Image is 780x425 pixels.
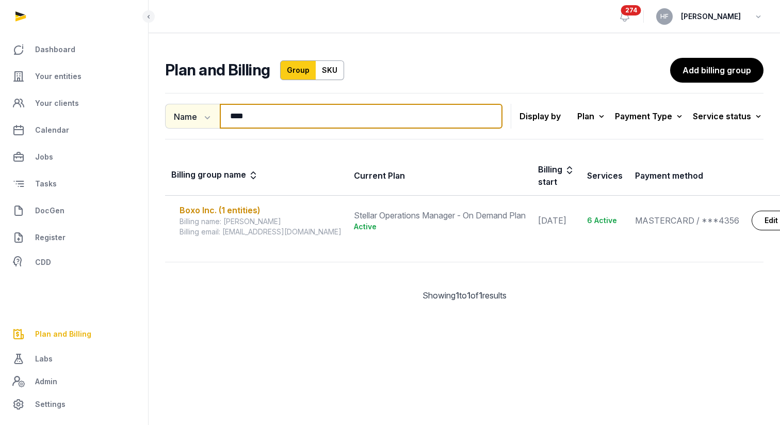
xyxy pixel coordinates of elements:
[681,10,741,23] span: [PERSON_NAME]
[35,178,57,190] span: Tasks
[8,225,140,250] a: Register
[519,108,561,124] p: Display by
[8,37,140,62] a: Dashboard
[670,58,763,83] a: Add billing group
[35,151,53,163] span: Jobs
[165,289,763,302] div: Showing to of results
[8,198,140,223] a: DocGen
[456,290,459,301] span: 1
[8,347,140,371] a: Labs
[35,256,51,269] span: CDD
[35,231,66,244] span: Register
[35,353,53,365] span: Labs
[538,163,575,188] div: Billing start
[35,328,91,340] span: Plan and Billing
[532,196,581,246] td: [DATE]
[8,371,140,392] a: Admin
[635,214,739,227] div: MASTERCARD / ***4356
[577,109,607,123] div: Plan
[8,392,140,417] a: Settings
[587,215,623,226] div: 6 Active
[8,145,140,169] a: Jobs
[635,169,703,182] div: Payment method
[8,64,140,89] a: Your entities
[656,8,673,25] button: HF
[35,204,64,217] span: DocGen
[35,97,79,109] span: Your clients
[35,43,75,56] span: Dashboard
[35,124,69,136] span: Calendar
[467,290,470,301] span: 1
[354,169,405,182] div: Current Plan
[180,204,342,216] div: Boxo Inc. (1 entities)
[8,171,140,196] a: Tasks
[615,109,685,123] div: Payment Type
[280,60,316,80] a: Group
[165,104,220,129] button: Name
[693,109,763,123] div: Service status
[8,91,140,116] a: Your clients
[354,209,526,222] div: Stellar Operations Manager - On Demand Plan
[587,169,623,182] div: Services
[180,227,342,237] div: Billing email: [EMAIL_ADDRESS][DOMAIN_NAME]
[660,13,669,20] span: HF
[316,60,344,80] a: SKU
[621,5,641,15] span: 274
[35,70,82,83] span: Your entities
[8,322,140,347] a: Plan and Billing
[35,375,57,388] span: Admin
[180,216,342,227] div: Billing name: [PERSON_NAME]
[479,290,482,301] span: 1
[354,222,526,232] div: Active
[171,168,258,183] div: Billing group name
[8,118,140,143] a: Calendar
[165,60,270,80] h2: Plan and Billing
[35,398,66,411] span: Settings
[8,252,140,273] a: CDD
